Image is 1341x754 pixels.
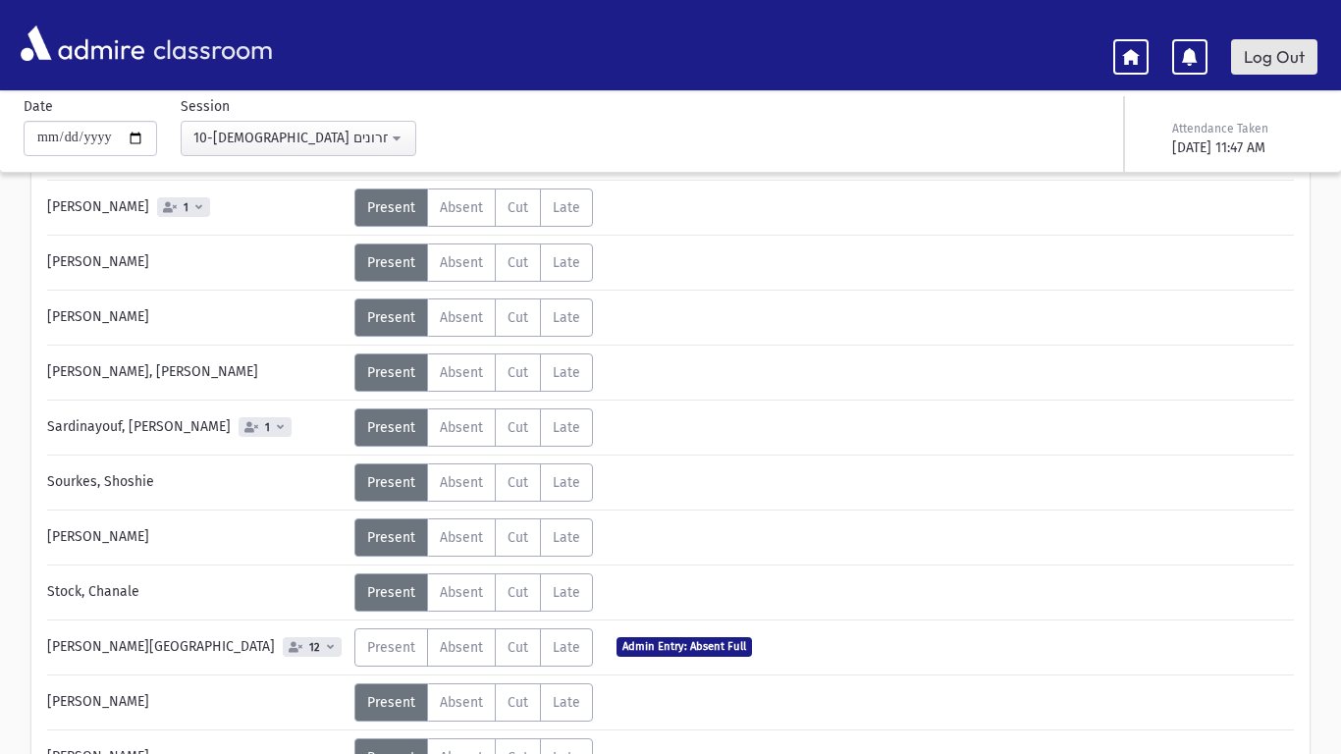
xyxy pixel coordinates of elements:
span: Present [367,309,415,326]
span: Late [553,529,580,546]
span: Absent [440,639,483,656]
span: Late [553,364,580,381]
div: AttTypes [354,408,593,447]
div: Sardinayouf, [PERSON_NAME] [37,408,354,447]
div: [DATE] 11:47 AM [1172,137,1314,158]
span: Cut [508,584,528,601]
span: Cut [508,309,528,326]
div: Sourkes, Shoshie [37,463,354,502]
div: [PERSON_NAME] [37,518,354,557]
span: Absent [440,199,483,216]
button: 10-H-נביאים אחרונים: ישעיה(11:45AM-12:28PM) [181,121,416,156]
span: Late [553,419,580,436]
div: [PERSON_NAME] [37,683,354,722]
span: Late [553,474,580,491]
span: Present [367,584,415,601]
div: [PERSON_NAME] [37,188,354,227]
span: Absent [440,529,483,546]
span: Absent [440,364,483,381]
a: Log Out [1231,39,1317,75]
span: Present [367,419,415,436]
div: AttTypes [354,463,593,502]
span: Late [553,639,580,656]
div: [PERSON_NAME] [37,243,354,282]
div: AttTypes [354,188,593,227]
div: AttTypes [354,298,593,337]
span: Absent [440,254,483,271]
span: Admin Entry: Absent Full [617,637,752,656]
span: Late [553,199,580,216]
span: 12 [305,641,324,654]
span: classroom [149,18,273,70]
div: 10-[DEMOGRAPHIC_DATA] אחרונים: [DEMOGRAPHIC_DATA](11:45AM-12:28PM) [193,128,388,148]
div: AttTypes [354,573,593,612]
span: Present [367,199,415,216]
span: Cut [508,254,528,271]
span: Late [553,309,580,326]
div: [PERSON_NAME], [PERSON_NAME] [37,353,354,392]
span: Present [367,639,415,656]
span: Late [553,254,580,271]
div: AttTypes [354,628,593,667]
div: AttTypes [354,518,593,557]
div: AttTypes [354,243,593,282]
label: Session [181,96,230,117]
div: Stock, Chanale [37,573,354,612]
span: Absent [440,419,483,436]
span: Absent [440,694,483,711]
span: Cut [508,199,528,216]
span: Cut [508,364,528,381]
span: Cut [508,639,528,656]
div: [PERSON_NAME] [37,298,354,337]
span: Present [367,694,415,711]
span: Absent [440,309,483,326]
span: Cut [508,694,528,711]
span: Present [367,364,415,381]
span: 1 [180,201,192,214]
span: Cut [508,419,528,436]
span: Present [367,254,415,271]
div: AttTypes [354,353,593,392]
div: Attendance Taken [1172,120,1314,137]
span: Cut [508,529,528,546]
img: AdmirePro [16,21,149,66]
div: [PERSON_NAME][GEOGRAPHIC_DATA] [37,628,354,667]
span: Absent [440,584,483,601]
span: Cut [508,474,528,491]
span: Present [367,474,415,491]
span: Present [367,529,415,546]
div: AttTypes [354,683,593,722]
label: Date [24,96,53,117]
span: Late [553,584,580,601]
span: Absent [440,474,483,491]
span: 1 [261,421,274,434]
